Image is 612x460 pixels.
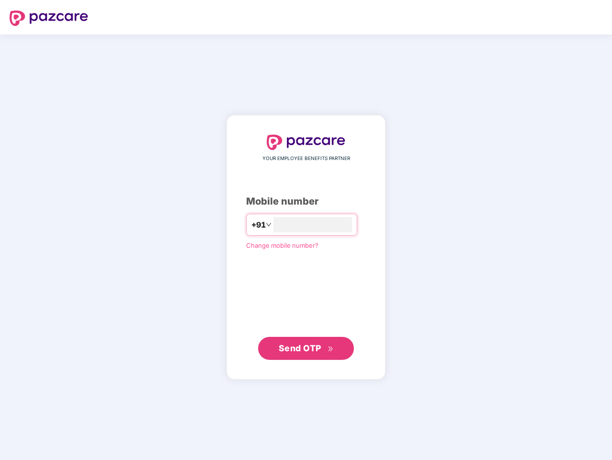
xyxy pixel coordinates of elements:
[279,343,321,353] span: Send OTP
[266,222,272,228] span: down
[258,337,354,360] button: Send OTPdouble-right
[10,11,88,26] img: logo
[246,241,318,249] a: Change mobile number?
[251,219,266,231] span: +91
[246,194,366,209] div: Mobile number
[328,346,334,352] span: double-right
[267,135,345,150] img: logo
[262,155,350,162] span: YOUR EMPLOYEE BENEFITS PARTNER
